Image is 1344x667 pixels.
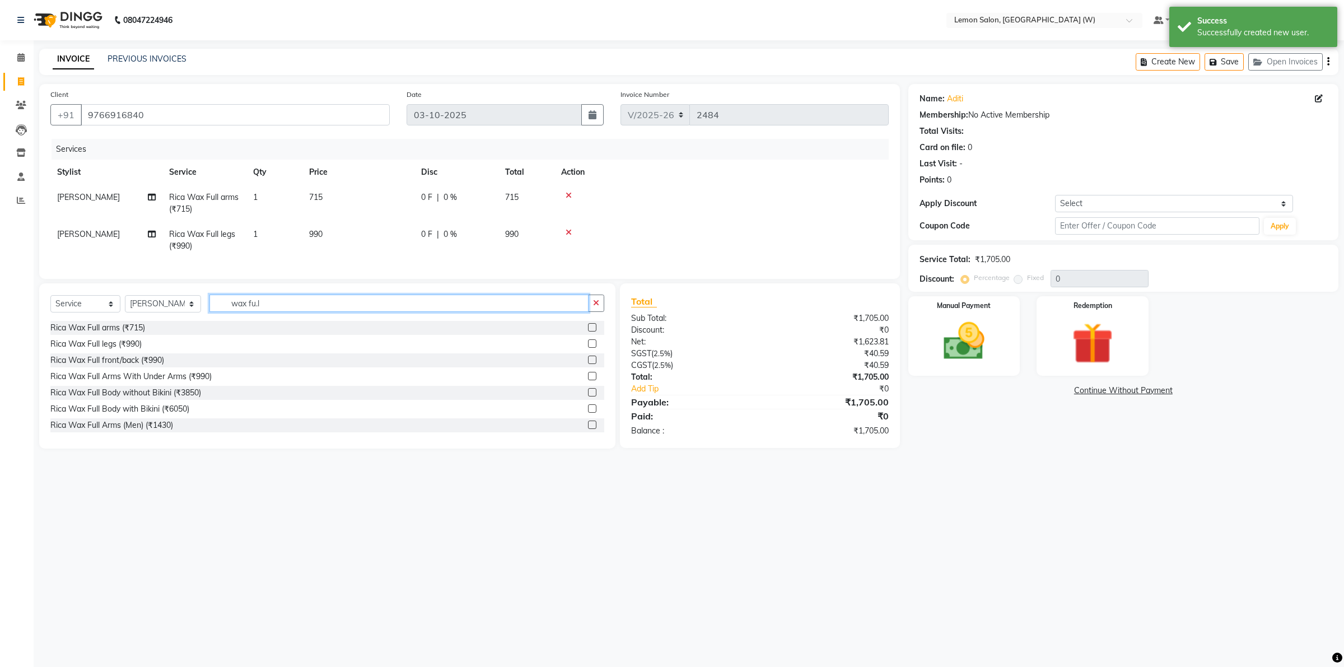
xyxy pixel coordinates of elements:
[53,49,94,69] a: INVOICE
[253,192,258,202] span: 1
[975,254,1010,265] div: ₹1,705.00
[108,54,186,64] a: PREVIOUS INVOICES
[920,93,945,105] div: Name:
[623,409,760,423] div: Paid:
[437,228,439,240] span: |
[623,383,782,395] a: Add Tip
[162,160,246,185] th: Service
[50,419,173,431] div: Rica Wax Full Arms (Men) (₹1430)
[783,383,897,395] div: ₹0
[931,318,998,365] img: _cash.svg
[50,371,212,383] div: Rica Wax Full Arms With Under Arms (₹990)
[444,228,457,240] span: 0 %
[623,395,760,409] div: Payable:
[920,198,1056,209] div: Apply Discount
[246,160,302,185] th: Qty
[920,174,945,186] div: Points:
[50,338,142,350] div: Rica Wax Full legs (₹990)
[911,385,1336,397] a: Continue Without Payment
[169,192,239,214] span: Rica Wax Full arms (₹715)
[623,348,760,360] div: ( )
[920,109,1327,121] div: No Active Membership
[947,93,963,105] a: Aditi
[937,301,991,311] label: Manual Payment
[623,425,760,437] div: Balance :
[920,158,957,170] div: Last Visit:
[1055,217,1259,235] input: Enter Offer / Coupon Code
[620,90,669,100] label: Invoice Number
[654,349,670,358] span: 2.5%
[407,90,422,100] label: Date
[920,142,965,153] div: Card on file:
[920,109,968,121] div: Membership:
[920,125,964,137] div: Total Visits:
[498,160,554,185] th: Total
[623,324,760,336] div: Discount:
[50,104,82,125] button: +91
[1059,318,1126,369] img: _gift.svg
[760,348,897,360] div: ₹40.59
[1074,301,1112,311] label: Redemption
[50,160,162,185] th: Stylist
[760,371,897,383] div: ₹1,705.00
[760,324,897,336] div: ₹0
[1027,273,1044,283] label: Fixed
[631,296,657,307] span: Total
[505,229,519,239] span: 990
[309,192,323,202] span: 715
[760,360,897,371] div: ₹40.59
[50,355,164,366] div: Rica Wax Full front/back (₹990)
[631,360,652,370] span: CGST
[623,360,760,371] div: ( )
[57,192,120,202] span: [PERSON_NAME]
[50,387,201,399] div: Rica Wax Full Body without Bikini (₹3850)
[437,192,439,203] span: |
[920,220,1056,232] div: Coupon Code
[1197,27,1329,39] div: Successfully created new user.
[623,312,760,324] div: Sub Total:
[554,160,889,185] th: Action
[760,336,897,348] div: ₹1,623.81
[302,160,414,185] th: Price
[947,174,951,186] div: 0
[920,254,970,265] div: Service Total:
[920,273,954,285] div: Discount:
[50,90,68,100] label: Client
[760,395,897,409] div: ₹1,705.00
[974,273,1010,283] label: Percentage
[1248,53,1323,71] button: Open Invoices
[50,403,189,415] div: Rica Wax Full Body with Bikini (₹6050)
[760,409,897,423] div: ₹0
[1136,53,1200,71] button: Create New
[421,228,432,240] span: 0 F
[959,158,963,170] div: -
[760,425,897,437] div: ₹1,705.00
[29,4,105,36] img: logo
[444,192,457,203] span: 0 %
[421,192,432,203] span: 0 F
[1197,15,1329,27] div: Success
[52,139,897,160] div: Services
[760,312,897,324] div: ₹1,705.00
[505,192,519,202] span: 715
[623,371,760,383] div: Total:
[1264,218,1296,235] button: Apply
[81,104,390,125] input: Search by Name/Mobile/Email/Code
[623,336,760,348] div: Net:
[209,295,589,312] input: Search or Scan
[253,229,258,239] span: 1
[50,322,145,334] div: Rica Wax Full arms (₹715)
[169,229,235,251] span: Rica Wax Full legs (₹990)
[631,348,651,358] span: SGST
[654,361,671,370] span: 2.5%
[123,4,172,36] b: 08047224946
[1205,53,1244,71] button: Save
[414,160,498,185] th: Disc
[57,229,120,239] span: [PERSON_NAME]
[309,229,323,239] span: 990
[968,142,972,153] div: 0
